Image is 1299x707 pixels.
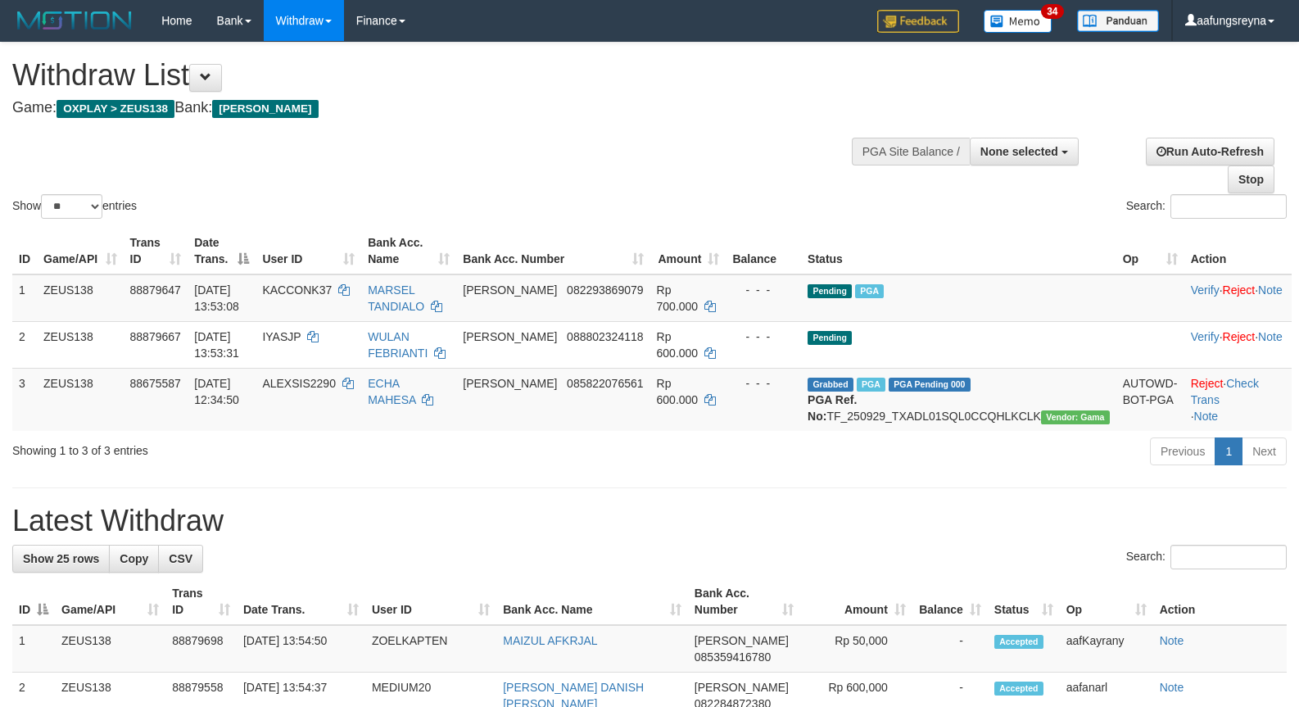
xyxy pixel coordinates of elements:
[130,377,181,390] span: 88675587
[188,228,256,274] th: Date Trans.: activate to sort column descending
[994,682,1043,696] span: Accepted
[12,228,37,274] th: ID
[994,635,1043,649] span: Accepted
[808,331,852,345] span: Pending
[801,368,1116,431] td: TF_250929_TXADL01SQL0CCQHLKCLK
[726,228,801,274] th: Balance
[12,625,55,673] td: 1
[194,330,239,360] span: [DATE] 13:53:31
[1258,283,1283,297] a: Note
[463,330,557,343] span: [PERSON_NAME]
[120,552,148,565] span: Copy
[41,194,102,219] select: Showentries
[262,283,332,297] span: KACCONK37
[12,578,55,625] th: ID: activate to sort column descending
[368,377,415,406] a: ECHA MAHESA
[1184,368,1292,431] td: · ·
[124,228,188,274] th: Trans ID: activate to sort column ascending
[165,625,237,673] td: 88879698
[988,578,1060,625] th: Status: activate to sort column ascending
[194,283,239,313] span: [DATE] 13:53:08
[1242,437,1287,465] a: Next
[657,377,699,406] span: Rp 600.000
[732,375,794,392] div: - - -
[37,321,124,368] td: ZEUS138
[808,284,852,298] span: Pending
[361,228,456,274] th: Bank Acc. Name: activate to sort column ascending
[1150,437,1215,465] a: Previous
[1170,545,1287,569] input: Search:
[57,100,174,118] span: OXPLAY > ZEUS138
[912,625,988,673] td: -
[1170,194,1287,219] input: Search:
[37,228,124,274] th: Game/API: activate to sort column ascending
[237,578,365,625] th: Date Trans.: activate to sort column ascending
[567,283,643,297] span: Copy 082293869079 to clipboard
[657,330,699,360] span: Rp 600.000
[1184,228,1292,274] th: Action
[877,10,959,33] img: Feedback.jpg
[912,578,988,625] th: Balance: activate to sort column ascending
[37,274,124,322] td: ZEUS138
[165,578,237,625] th: Trans ID: activate to sort column ascending
[12,505,1287,537] h1: Latest Withdraw
[496,578,688,625] th: Bank Acc. Name: activate to sort column ascending
[1126,194,1287,219] label: Search:
[1228,165,1274,193] a: Stop
[12,436,529,459] div: Showing 1 to 3 of 3 entries
[237,625,365,673] td: [DATE] 13:54:50
[650,228,726,274] th: Amount: activate to sort column ascending
[800,578,912,625] th: Amount: activate to sort column ascending
[365,578,496,625] th: User ID: activate to sort column ascending
[695,681,789,694] span: [PERSON_NAME]
[1041,410,1110,424] span: Vendor URL: https://trx31.1velocity.biz
[980,145,1058,158] span: None selected
[1126,545,1287,569] label: Search:
[732,282,794,298] div: - - -
[808,393,857,423] b: PGA Ref. No:
[1184,274,1292,322] td: · ·
[12,8,137,33] img: MOTION_logo.png
[12,321,37,368] td: 2
[368,283,424,313] a: MARSEL TANDIALO
[801,228,1116,274] th: Status
[463,377,557,390] span: [PERSON_NAME]
[1258,330,1283,343] a: Note
[109,545,159,573] a: Copy
[169,552,192,565] span: CSV
[1191,330,1220,343] a: Verify
[695,634,789,647] span: [PERSON_NAME]
[158,545,203,573] a: CSV
[1146,138,1274,165] a: Run Auto-Refresh
[12,368,37,431] td: 3
[37,368,124,431] td: ZEUS138
[12,545,110,573] a: Show 25 rows
[732,329,794,345] div: - - -
[262,330,301,343] span: IYASJP
[1191,283,1220,297] a: Verify
[23,552,99,565] span: Show 25 rows
[365,625,496,673] td: ZOELKAPTEN
[970,138,1079,165] button: None selected
[855,284,884,298] span: Marked by aafanarl
[12,100,849,116] h4: Game: Bank:
[567,377,643,390] span: Copy 085822076561 to clipboard
[1060,625,1153,673] td: aafKayrany
[800,625,912,673] td: Rp 50,000
[1184,321,1292,368] td: · ·
[368,330,428,360] a: WULAN FEBRIANTI
[657,283,699,313] span: Rp 700.000
[130,283,181,297] span: 88879647
[1041,4,1063,19] span: 34
[1223,283,1256,297] a: Reject
[130,330,181,343] span: 88879667
[1116,228,1184,274] th: Op: activate to sort column ascending
[852,138,970,165] div: PGA Site Balance /
[256,228,361,274] th: User ID: activate to sort column ascending
[1223,330,1256,343] a: Reject
[889,378,971,392] span: PGA Pending
[1160,634,1184,647] a: Note
[12,194,137,219] label: Show entries
[1153,578,1287,625] th: Action
[262,377,336,390] span: ALEXSIS2290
